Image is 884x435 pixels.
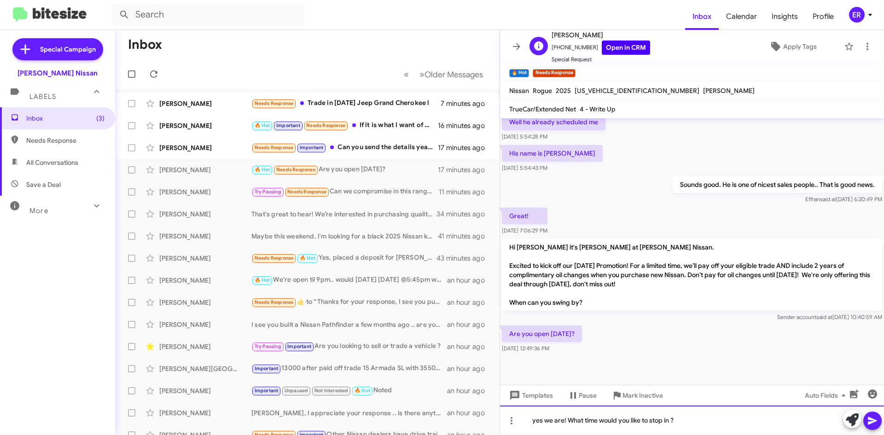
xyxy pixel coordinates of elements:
[447,408,492,418] div: an hour ago
[404,69,409,80] span: «
[622,387,663,404] span: Mark Inactive
[255,255,294,261] span: Needs Response
[447,320,492,329] div: an hour ago
[159,99,251,108] div: [PERSON_NAME]
[556,87,571,95] span: 2025
[251,253,437,263] div: Yes, placed a deposit for [PERSON_NAME] [DATE]
[805,3,841,30] a: Profile
[255,167,270,173] span: 🔥 Hot
[447,364,492,373] div: an hour ago
[552,29,650,41] span: [PERSON_NAME]
[251,297,447,307] div: ​👍​ to “ Thanks for your response, I see you purchased a Wagoneer. If you know anyone else in the...
[438,143,492,152] div: 17 minutes ago
[12,38,103,60] a: Special Campaign
[425,70,483,80] span: Older Messages
[306,122,345,128] span: Needs Response
[764,3,805,30] a: Insights
[552,41,650,55] span: [PHONE_NUMBER]
[437,254,492,263] div: 43 minutes ago
[438,165,492,174] div: 17 minutes ago
[745,38,840,55] button: Apply Tags
[447,342,492,351] div: an hour ago
[287,343,311,349] span: Important
[26,114,105,123] span: Inbox
[502,114,605,130] p: Well he already scheduled me
[414,65,489,84] button: Next
[500,406,884,435] div: yes we are! What time would you like to stop in ?
[251,120,438,131] div: If it is what I want of course but I don't think you have anything but here is a list 4 x 4, low ...
[159,187,251,197] div: [PERSON_NAME]
[96,114,105,123] span: (3)
[502,227,547,234] span: [DATE] 7:06:29 PM
[438,121,492,130] div: 16 minutes ago
[251,320,447,329] div: I see you built a Nissan Pathfinder a few months ago .. are you still considering this option ?
[128,37,162,52] h1: Inbox
[251,98,441,109] div: Trade in [DATE] Jeep Grand Cherokee l
[255,145,294,151] span: Needs Response
[111,4,305,26] input: Search
[673,176,882,193] p: Sounds good. He is one of nicest sales people.. That is good news.
[26,158,78,167] span: All Conversations
[719,3,764,30] a: Calendar
[251,186,439,197] div: Can we compromise in this range?
[580,105,616,113] span: 4 - Write Up
[820,196,836,203] span: said at
[159,298,251,307] div: [PERSON_NAME]
[159,232,251,241] div: [PERSON_NAME]
[285,388,308,394] span: Unpaused
[251,232,438,241] div: Maybe this weekend. I'm looking for a black 2025 Nissan kicks with heated seats.
[29,207,48,215] span: More
[26,180,61,189] span: Save a Deal
[500,387,560,404] button: Templates
[502,145,603,162] p: His name is [PERSON_NAME]
[255,277,270,283] span: 🔥 Hot
[251,142,438,153] div: Can you send the details year model and mileage
[398,65,414,84] button: Previous
[703,87,755,95] span: [PERSON_NAME]
[251,209,437,219] div: That's great to hear! We’re interested in purchasing quality vehicles like your 2023 Jeep Compass...
[159,121,251,130] div: [PERSON_NAME]
[419,69,425,80] span: »
[251,363,447,374] div: 13000 after paid off trade 15 Armada SL with 35500 miles more or less and 0%x60 , last month I wa...
[26,136,105,145] span: Needs Response
[159,342,251,351] div: [PERSON_NAME]
[255,365,279,371] span: Important
[314,388,349,394] span: Not Interested
[552,55,650,64] span: Special Request
[251,341,447,352] div: Are you looking to sell or trade a vehicle ?
[437,209,492,219] div: 34 minutes ago
[159,143,251,152] div: [PERSON_NAME]
[255,189,281,195] span: Try Pausing
[159,276,251,285] div: [PERSON_NAME]
[783,38,817,55] span: Apply Tags
[159,165,251,174] div: [PERSON_NAME]
[399,65,489,84] nav: Page navigation example
[447,276,492,285] div: an hour ago
[560,387,604,404] button: Pause
[797,387,856,404] button: Auto Fields
[447,386,492,395] div: an hour ago
[685,3,719,30] a: Inbox
[159,209,251,219] div: [PERSON_NAME]
[255,100,294,106] span: Needs Response
[849,7,865,23] div: ER
[533,69,575,77] small: Needs Response
[438,232,492,241] div: 41 minutes ago
[287,189,326,195] span: Needs Response
[276,167,315,173] span: Needs Response
[579,387,597,404] span: Pause
[502,345,549,352] span: [DATE] 12:49:36 PM
[251,275,447,285] div: We're open til 9pm.. would [DATE] [DATE] @5:45pm work ?
[276,122,300,128] span: Important
[816,313,832,320] span: said at
[255,299,294,305] span: Needs Response
[255,388,279,394] span: Important
[441,99,492,108] div: 7 minutes ago
[439,187,492,197] div: 11 minutes ago
[355,388,370,394] span: 🔥 Hot
[502,239,882,311] p: Hi [PERSON_NAME] it's [PERSON_NAME] at [PERSON_NAME] Nissan. Excited to kick off our [DATE] Promo...
[251,164,438,175] div: Are you open [DATE]?
[507,387,553,404] span: Templates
